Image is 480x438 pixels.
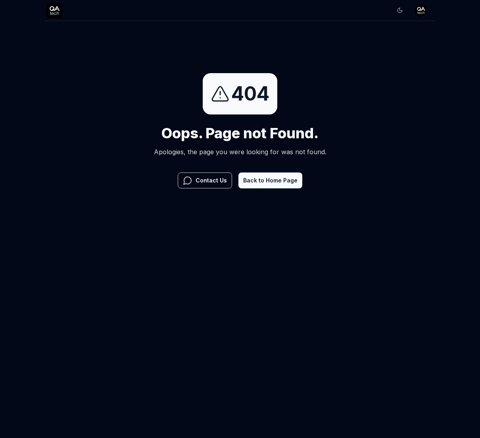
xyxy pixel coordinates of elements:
[415,4,427,17] img: 7ccf6c19-61ad-4a6c-8811-018b02a1b829.jpg
[238,172,302,188] button: Back to Home Page
[154,147,326,157] p: Apologies, the page you were looking for was not found.
[178,172,232,188] button: Contact Us
[231,79,269,108] span: 404
[154,122,326,144] h1: Oops. Page not Found.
